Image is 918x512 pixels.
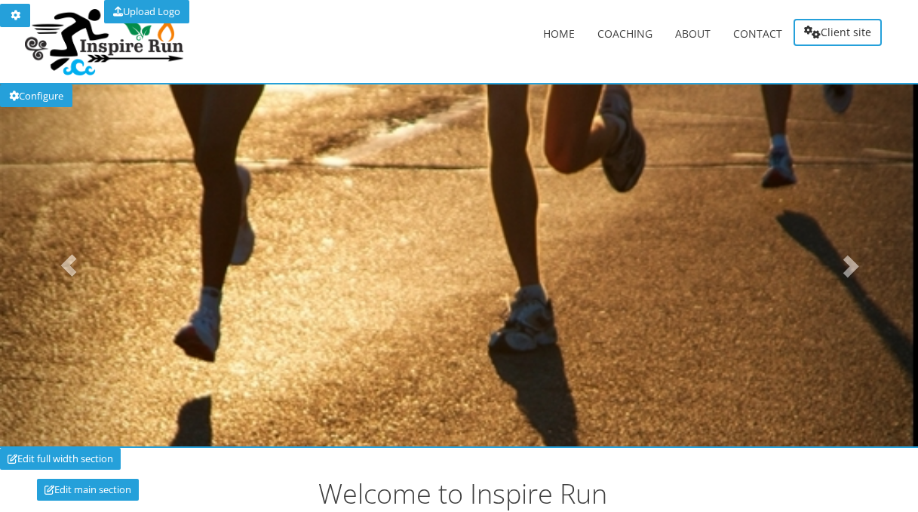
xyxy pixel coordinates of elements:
[37,479,889,509] h1: Welcome to Inspire Run
[597,26,652,41] span: Coaching
[675,26,711,41] span: About
[543,26,575,41] span: Home
[733,26,782,41] span: Contact
[664,15,722,54] a: About
[586,15,664,54] a: Coaching
[532,15,586,54] a: Home
[37,479,139,501] a: Edit main section
[794,19,882,46] a: Client site
[722,15,794,54] a: Contact
[25,9,183,75] img: Inspire Run Logo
